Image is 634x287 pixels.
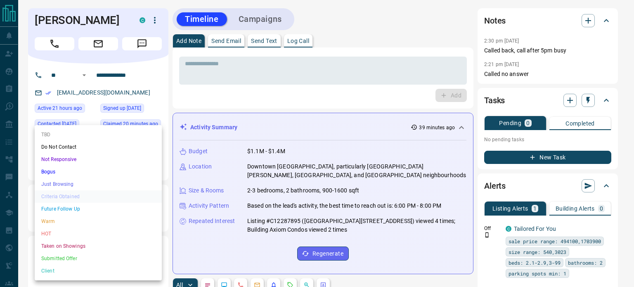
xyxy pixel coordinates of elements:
li: Future Follow Up [35,203,162,215]
li: Client [35,265,162,277]
li: TBD [35,128,162,141]
li: Warm [35,215,162,228]
li: Do Not Contact [35,141,162,153]
li: HOT [35,228,162,240]
li: Just Browsing [35,178,162,190]
li: Taken on Showings [35,240,162,252]
li: Not Responsive [35,153,162,166]
li: Submitted Offer [35,252,162,265]
li: Bogus [35,166,162,178]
